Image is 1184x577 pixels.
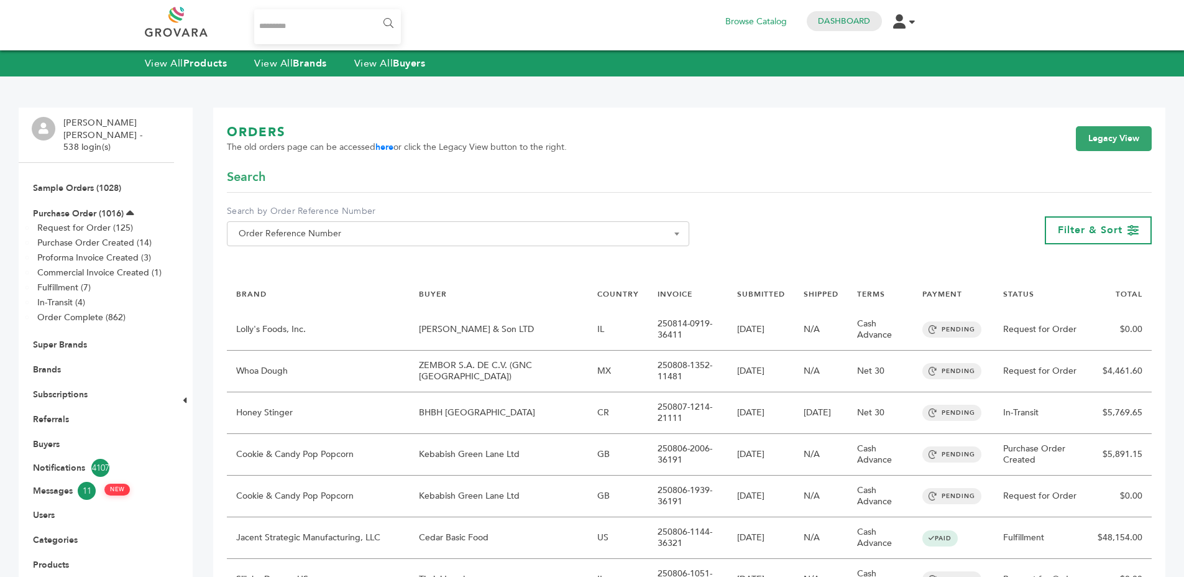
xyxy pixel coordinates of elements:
a: COUNTRY [597,289,639,299]
td: Net 30 [848,351,913,392]
td: N/A [794,434,848,476]
a: Proforma Invoice Created (3) [37,252,151,264]
strong: Products [183,57,227,70]
td: 250806-1144-36321 [648,517,727,559]
td: [DATE] [728,476,794,517]
a: Super Brands [33,339,87,351]
span: Filter & Sort [1058,223,1122,237]
td: Request for Order [994,309,1088,351]
img: profile.png [32,117,55,141]
span: The old orders page can be accessed or click the Legacy View button to the right. [227,141,567,154]
label: Search by Order Reference Number [227,205,689,218]
td: $4,461.60 [1088,351,1152,392]
a: Order Complete (862) [37,312,126,323]
td: Cedar Basic Food [410,517,588,559]
span: PENDING [922,488,981,504]
a: SHIPPED [804,289,838,299]
a: In-Transit (4) [37,297,85,308]
td: Cookie & Candy Pop Popcorn [227,434,410,476]
td: 250814-0919-36411 [648,309,727,351]
td: Cash Advance [848,434,913,476]
a: Purchase Order (1016) [33,208,124,219]
a: View AllBrands [254,57,327,70]
a: Messages11 NEW [33,482,160,500]
a: Browse Catalog [725,15,787,29]
td: IL [588,309,648,351]
td: Cash Advance [848,517,913,559]
a: Referrals [33,413,69,425]
a: BUYER [419,289,447,299]
li: [PERSON_NAME] [PERSON_NAME] - 538 login(s) [63,117,171,154]
td: [DATE] [728,434,794,476]
a: BRAND [236,289,267,299]
td: $0.00 [1088,309,1152,351]
span: PENDING [922,446,981,463]
td: $5,769.65 [1088,392,1152,434]
span: Order Reference Number [234,225,682,242]
a: Legacy View [1076,126,1152,151]
td: [DATE] [728,517,794,559]
td: N/A [794,309,848,351]
a: TERMS [857,289,885,299]
td: Whoa Dough [227,351,410,392]
td: $0.00 [1088,476,1152,517]
td: Honey Stinger [227,392,410,434]
td: CR [588,392,648,434]
td: BHBH [GEOGRAPHIC_DATA] [410,392,588,434]
td: N/A [794,351,848,392]
td: [PERSON_NAME] & Son LTD [410,309,588,351]
td: [DATE] [728,351,794,392]
a: Products [33,559,69,571]
a: Subscriptions [33,389,88,400]
a: INVOICE [658,289,692,299]
td: 250806-1939-36191 [648,476,727,517]
td: Cash Advance [848,309,913,351]
a: View AllBuyers [354,57,426,70]
td: $5,891.15 [1088,434,1152,476]
a: here [375,141,393,153]
a: View AllProducts [145,57,227,70]
span: 4107 [91,459,109,477]
a: Purchase Order Created (14) [37,237,152,249]
td: Request for Order [994,351,1088,392]
span: PENDING [922,363,981,379]
a: PAYMENT [922,289,962,299]
span: Order Reference Number [227,221,689,246]
td: Jacent Strategic Manufacturing, LLC [227,517,410,559]
td: GB [588,476,648,517]
td: Cash Advance [848,476,913,517]
a: Request for Order (125) [37,222,133,234]
a: Dashboard [818,16,870,27]
td: [DATE] [728,309,794,351]
strong: Brands [293,57,326,70]
a: Categories [33,534,78,546]
span: PENDING [922,405,981,421]
a: Commercial Invoice Created (1) [37,267,162,279]
strong: Buyers [393,57,425,70]
a: Sample Orders (1028) [33,182,121,194]
a: STATUS [1003,289,1034,299]
td: GB [588,434,648,476]
td: Fulfillment [994,517,1088,559]
span: PENDING [922,321,981,338]
td: US [588,517,648,559]
td: MX [588,351,648,392]
td: [DATE] [794,392,848,434]
td: Purchase Order Created [994,434,1088,476]
td: Net 30 [848,392,913,434]
span: PAID [922,530,958,547]
td: [DATE] [728,392,794,434]
td: Kebabish Green Lane Ltd [410,476,588,517]
span: Search [227,168,265,186]
td: ZEMBOR S.A. DE C.V. (GNC [GEOGRAPHIC_DATA]) [410,351,588,392]
td: N/A [794,476,848,517]
a: Brands [33,364,61,376]
td: 250808-1352-11481 [648,351,727,392]
td: 250807-1214-21111 [648,392,727,434]
a: Notifications4107 [33,459,160,477]
span: 11 [78,482,96,500]
td: Lolly's Foods, Inc. [227,309,410,351]
a: TOTAL [1116,289,1142,299]
input: Search... [254,9,402,44]
span: NEW [104,484,130,496]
